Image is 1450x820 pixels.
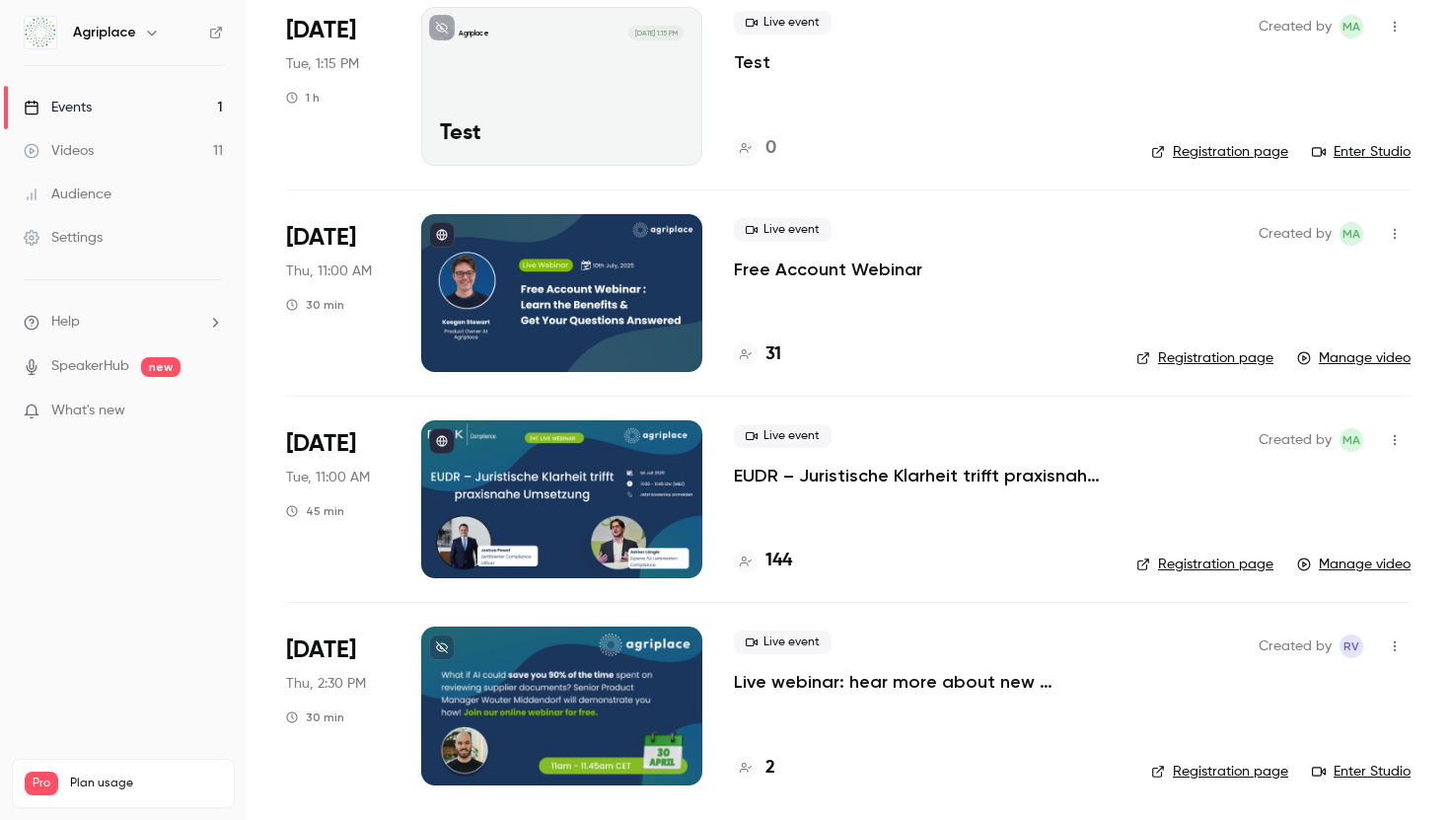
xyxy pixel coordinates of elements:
span: Help [51,312,80,333]
a: Test [734,50,770,74]
span: Thu, 2:30 PM [286,674,366,694]
span: MA [1342,222,1360,246]
span: new [141,357,181,377]
span: [DATE] [286,222,356,254]
div: 30 min [286,709,344,725]
div: 45 min [286,503,344,519]
div: Audience [24,185,111,204]
span: Created by [1259,222,1332,246]
span: Marketing Agriplace [1340,222,1363,246]
span: Tue, 11:00 AM [286,468,370,487]
h4: 31 [765,341,781,368]
a: Enter Studio [1312,142,1411,162]
div: 30 min [286,297,344,313]
a: EUDR – Juristische Klarheit trifft praxisnahe Umsetzung [734,464,1105,487]
a: 0 [734,135,776,162]
div: Jul 1 Tue, 11:00 AM (Europe/Amsterdam) [286,420,390,578]
span: MA [1342,428,1360,452]
span: Created by [1259,428,1332,452]
a: Live webinar: hear more about new marketing tactics. [734,670,1120,694]
h4: 0 [765,135,776,162]
span: Live event [734,631,832,654]
span: Plan usage [70,776,222,791]
a: Manage video [1297,555,1411,574]
a: 2 [734,755,775,782]
a: 31 [734,341,781,368]
span: Tue, 1:15 PM [286,54,359,74]
div: Sep 16 Tue, 1:15 PM (Europe/Amsterdam) [286,7,390,165]
div: Videos [24,141,94,161]
a: SpeakerHub [51,356,129,377]
img: Agriplace [25,17,56,48]
span: Thu, 11:00 AM [286,261,372,281]
span: Marketing Agriplace [1340,428,1363,452]
span: [DATE] [286,428,356,460]
span: Pro [25,772,58,795]
span: MA [1342,15,1360,38]
span: [DATE] [286,15,356,46]
div: 1 h [286,90,320,106]
a: Enter Studio [1312,762,1411,782]
span: What's new [51,401,125,421]
a: Registration page [1151,762,1288,782]
a: Registration page [1151,142,1288,162]
h4: 144 [765,548,792,574]
h4: 2 [765,755,775,782]
a: Registration page [1136,555,1273,574]
span: Robert van den Eeckhout [1340,634,1363,658]
span: Live event [734,11,832,35]
a: Test Agriplace[DATE] 1:15 PMTest [421,7,702,165]
span: Created by [1259,15,1332,38]
iframe: Noticeable Trigger [199,403,223,420]
a: Registration page [1136,348,1273,368]
p: Test [440,121,684,147]
span: [DATE] [286,634,356,666]
a: Free Account Webinar [734,258,922,281]
div: Events [24,98,92,117]
li: help-dropdown-opener [24,312,223,333]
span: Rv [1343,634,1359,658]
div: Apr 24 Thu, 2:30 PM (Europe/Amsterdam) [286,627,390,784]
span: Marketing Agriplace [1340,15,1363,38]
div: Settings [24,228,103,248]
span: Live event [734,424,832,448]
span: Created by [1259,634,1332,658]
a: Manage video [1297,348,1411,368]
div: Jul 10 Thu, 11:00 AM (Europe/Amsterdam) [286,214,390,372]
h6: Agriplace [73,23,136,42]
span: Live event [734,218,832,242]
a: 144 [734,548,792,574]
p: Agriplace [459,29,489,38]
span: [DATE] 1:15 PM [628,26,683,39]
